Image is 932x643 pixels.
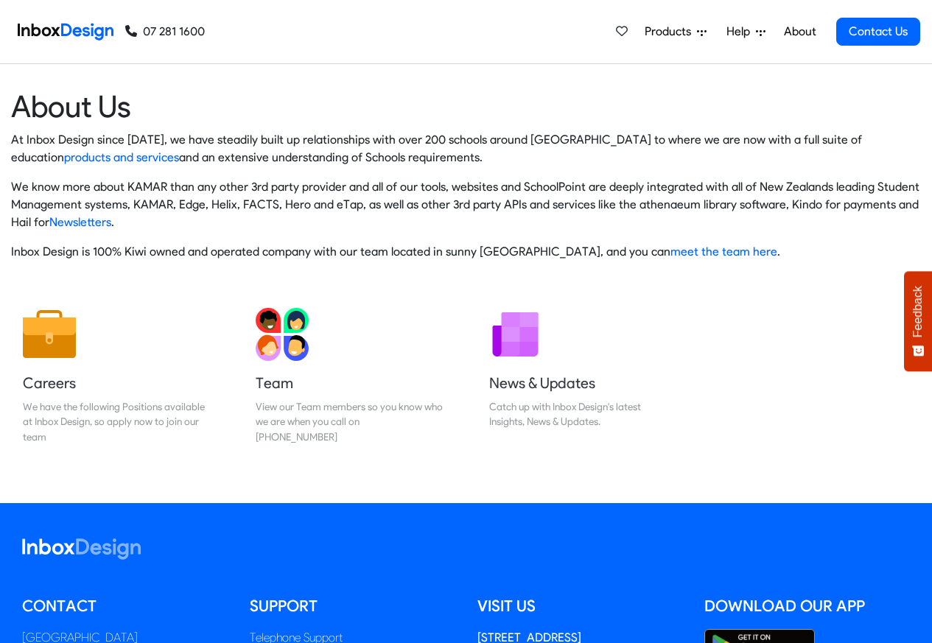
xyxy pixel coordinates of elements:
a: Careers We have the following Positions available at Inbox Design, so apply now to join our team [11,296,222,456]
img: 2022_01_12_icon_newsletter.svg [489,308,542,361]
a: News & Updates Catch up with Inbox Design's latest Insights, News & Updates. [477,296,688,456]
h5: Team [256,373,443,393]
a: Newsletters [49,215,111,229]
h5: News & Updates [489,373,676,393]
img: 2022_01_13_icon_team.svg [256,308,309,361]
a: Contact Us [836,18,920,46]
a: About [779,17,820,46]
img: logo_inboxdesign_white.svg [22,538,141,560]
span: Feedback [911,286,925,337]
a: meet the team here [670,245,777,259]
h5: Support [250,595,455,617]
div: We have the following Positions available at Inbox Design, so apply now to join our team [23,399,210,444]
a: products and services [64,150,179,164]
span: Products [645,23,697,41]
span: Help [726,23,756,41]
p: Inbox Design is 100% Kiwi owned and operated company with our team located in sunny [GEOGRAPHIC_D... [11,243,921,261]
div: View our Team members so you know who we are when you call on [PHONE_NUMBER] [256,399,443,444]
h5: Download our App [704,595,910,617]
a: Team View our Team members so you know who we are when you call on [PHONE_NUMBER] [244,296,455,456]
a: 07 281 1600 [125,23,205,41]
img: 2022_01_13_icon_job.svg [23,308,76,361]
h5: Visit us [477,595,683,617]
heading: About Us [11,88,921,125]
p: At Inbox Design since [DATE], we have steadily built up relationships with over 200 schools aroun... [11,131,921,166]
div: Catch up with Inbox Design's latest Insights, News & Updates. [489,399,676,429]
h5: Careers [23,373,210,393]
p: We know more about KAMAR than any other 3rd party provider and all of our tools, websites and Sch... [11,178,921,231]
a: Products [639,17,712,46]
h5: Contact [22,595,228,617]
a: Help [721,17,771,46]
button: Feedback - Show survey [904,271,932,371]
